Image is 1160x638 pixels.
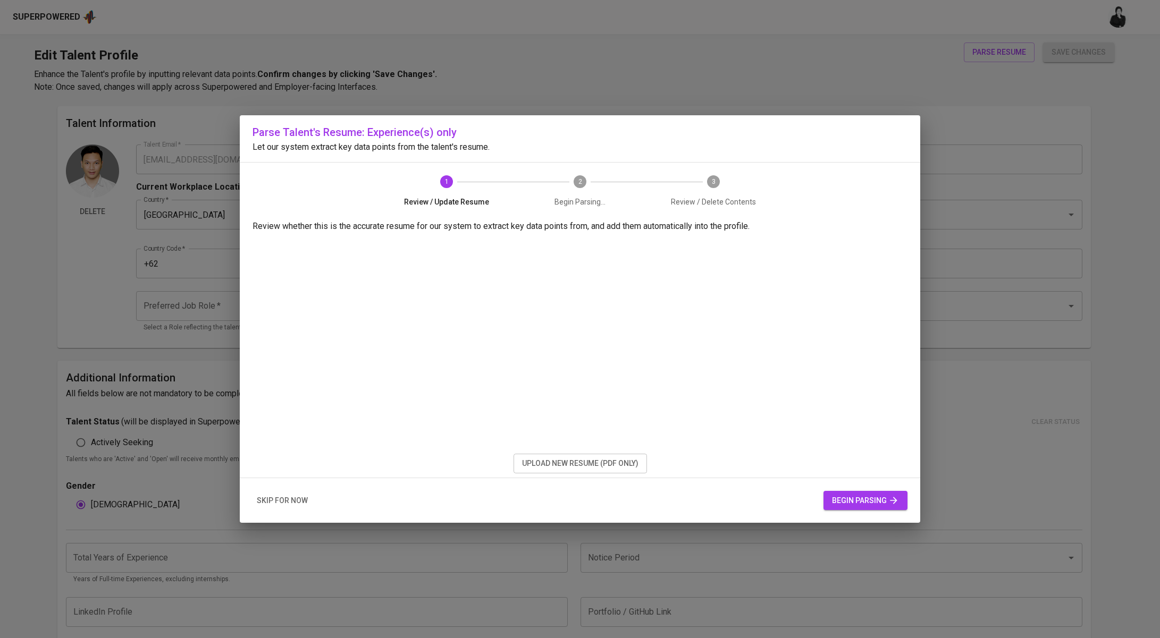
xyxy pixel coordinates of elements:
[518,197,643,207] span: Begin Parsing...
[522,457,638,470] span: upload new resume (pdf only)
[253,141,907,154] p: Let our system extract key data points from the talent's resume.
[514,454,647,473] button: upload new resume (pdf only)
[445,178,449,185] text: 1
[257,494,308,507] span: skip for now
[823,491,907,511] button: begin parsing
[253,220,907,233] p: Review whether this is the accurate resume for our system to extract key data points from, and ad...
[384,197,509,207] span: Review / Update Resume
[253,124,907,141] h6: Parse Talent's Resume: Experience(s) only
[711,178,715,185] text: 3
[832,494,899,507] span: begin parsing
[253,491,312,511] button: skip for now
[253,237,907,449] iframe: 0ea35130d1c77730a52b147ae410dda0.pdf
[651,197,776,207] span: Review / Delete Contents
[578,178,582,185] text: 2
